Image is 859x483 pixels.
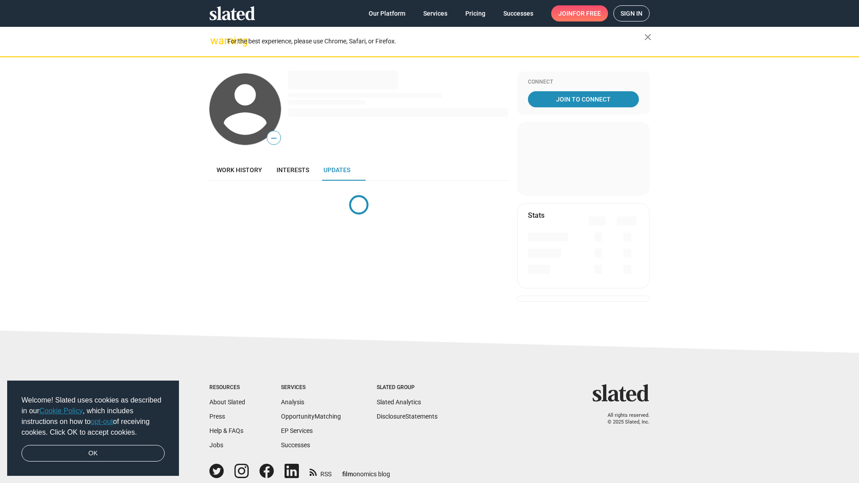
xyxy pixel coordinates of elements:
span: Successes [503,5,533,21]
a: Press [209,413,225,420]
a: Successes [496,5,540,21]
a: Successes [281,441,310,449]
span: Interests [276,166,309,174]
a: Updates [316,159,357,181]
mat-icon: warning [210,35,221,46]
a: DisclosureStatements [377,413,438,420]
span: for free [573,5,601,21]
span: Join To Connect [530,91,637,107]
a: Pricing [458,5,493,21]
a: Our Platform [361,5,412,21]
div: Slated Group [377,384,438,391]
a: EP Services [281,427,313,434]
a: Work history [209,159,269,181]
a: Analysis [281,398,304,406]
div: Services [281,384,341,391]
a: About Slated [209,398,245,406]
div: For the best experience, please use Chrome, Safari, or Firefox. [227,35,644,47]
div: Resources [209,384,245,391]
a: Slated Analytics [377,398,421,406]
a: opt-out [91,418,113,425]
span: Our Platform [369,5,405,21]
a: dismiss cookie message [21,445,165,462]
span: film [342,470,353,478]
a: Sign in [613,5,650,21]
a: filmonomics blog [342,463,390,479]
a: Joinfor free [551,5,608,21]
mat-card-title: Stats [528,211,544,220]
span: Sign in [621,6,642,21]
a: Jobs [209,441,223,449]
a: Services [416,5,455,21]
span: Pricing [465,5,485,21]
span: Updates [323,166,350,174]
a: Cookie Policy [39,407,83,415]
a: Help & FAQs [209,427,243,434]
span: — [267,132,281,144]
span: Work history [217,166,262,174]
a: OpportunityMatching [281,413,341,420]
span: Join [558,5,601,21]
a: Join To Connect [528,91,639,107]
div: Connect [528,79,639,86]
p: All rights reserved. © 2025 Slated, Inc. [598,412,650,425]
div: cookieconsent [7,381,179,476]
a: Interests [269,159,316,181]
span: Welcome! Slated uses cookies as described in our , which includes instructions on how to of recei... [21,395,165,438]
span: Services [423,5,447,21]
a: RSS [310,465,332,479]
mat-icon: close [642,32,653,42]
